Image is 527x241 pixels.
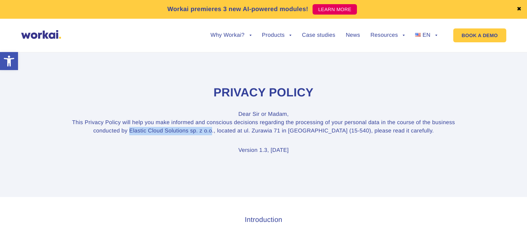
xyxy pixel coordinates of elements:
a: Resources [370,33,405,38]
a: LEARN MORE [313,4,357,15]
span: EN [422,32,430,38]
p: Workai premieres 3 new AI-powered modules! [167,5,308,14]
a: Case studies [302,33,335,38]
h1: Privacy Policy [71,85,456,101]
h3: Introduction [134,215,394,225]
a: BOOK A DEMO [453,28,506,42]
p: Dear Sir or Madam, This Privacy Policy will help you make informed and conscious decisions regard... [71,110,456,135]
a: Why Workai? [210,33,251,38]
p: Version 1.3, [DATE] [71,146,456,155]
a: ✖ [517,7,521,12]
a: Products [262,33,292,38]
a: News [346,33,360,38]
